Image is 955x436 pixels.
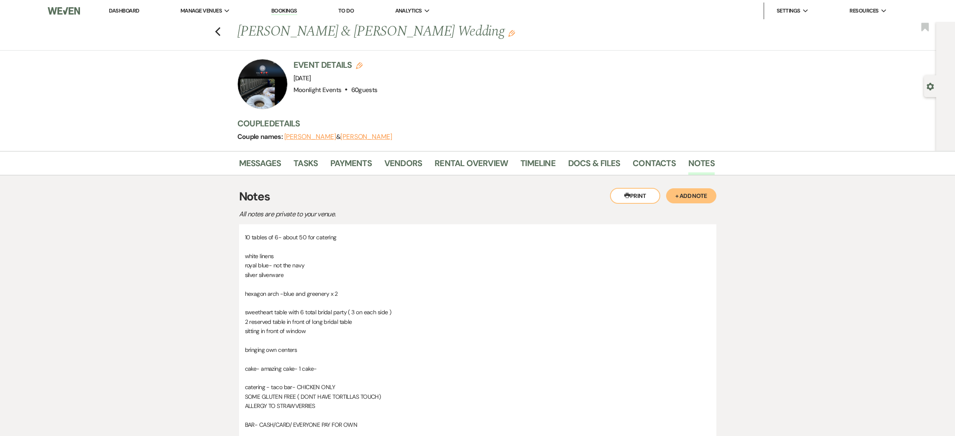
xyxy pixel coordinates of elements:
h1: [PERSON_NAME] & [PERSON_NAME] Wedding [237,22,613,42]
a: Docs & Files [568,156,620,175]
button: Print [610,188,660,204]
p: All notes are private to your venue. [239,209,532,220]
p: SOME GLUTEN FREE ( DONT HAVE TORTILLAS TOUCH) [245,392,710,401]
h3: Event Details [293,59,378,71]
p: catering - taco bar- CHICKEN ONLY [245,382,710,392]
p: 2 reserved table in front of long bridal table [245,317,710,326]
p: BAR- CASH/CARD/ EVERYONE PAY FOR OWN [245,420,710,429]
h3: Notes [239,188,716,205]
button: [PERSON_NAME] [284,133,336,140]
button: Open lead details [927,82,934,90]
span: Manage Venues [180,7,222,15]
span: Settings [777,7,801,15]
p: white linens [245,251,710,261]
h3: Couple Details [237,118,706,129]
a: Rental Overview [435,156,508,175]
p: 10 tables of 6- about 50 for catering [245,233,710,242]
span: [DATE] [293,74,311,82]
p: cake- amazing cake- 1 cake- [245,364,710,373]
p: royal blue- not the navy [245,261,710,270]
a: Dashboard [109,7,139,14]
a: Messages [239,156,281,175]
span: Analytics [395,7,422,15]
a: Timeline [520,156,556,175]
span: Moonlight Events [293,86,342,94]
a: Notes [688,156,715,175]
a: Tasks [293,156,318,175]
a: Payments [330,156,372,175]
a: To Do [338,7,354,14]
a: Vendors [384,156,422,175]
span: 60 guests [351,86,378,94]
a: Bookings [271,7,297,15]
p: ALLERGY TO STRAWVERRIES [245,401,710,410]
p: silver silverware [245,270,710,280]
button: [PERSON_NAME] [340,133,392,140]
a: Contacts [633,156,676,175]
p: bringing own centers [245,345,710,354]
img: Weven Logo [48,2,80,20]
button: Edit [508,29,515,37]
button: + Add Note [666,188,716,203]
span: & [284,133,392,141]
p: hexagon arch -blue and greenery x 2 [245,289,710,298]
span: Resources [849,7,878,15]
p: sweetheart table with 6 total bridal party ( 3 on each side ) [245,308,710,317]
span: Couple names: [237,132,284,141]
p: sitting in front of window [245,326,710,336]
